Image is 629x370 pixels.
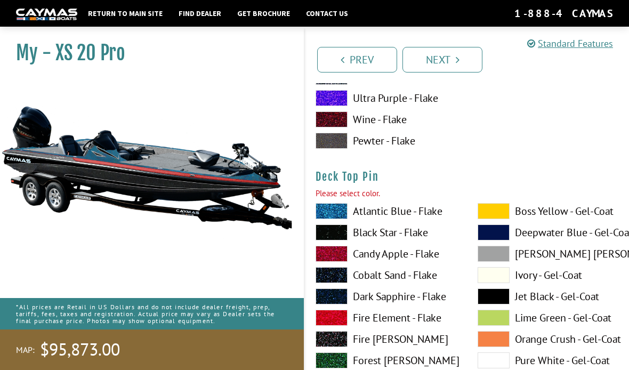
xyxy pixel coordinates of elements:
label: Black Star - Flake [316,224,456,240]
a: Next [402,47,482,73]
span: MAP: [16,344,35,356]
label: Fire Element - Flake [316,310,456,326]
label: Forest [PERSON_NAME] [316,352,456,368]
p: *All prices are Retail in US Dollars and do not include dealer freight, prep, tariffs, fees, taxe... [16,298,288,330]
a: Return to main site [83,6,168,20]
a: Prev [317,47,397,73]
span: $95,873.00 [40,339,120,361]
img: white-logo-c9c8dbefe5ff5ceceb0f0178aa75bf4bb51f6bca0971e226c86eb53dfe498488.png [16,9,77,20]
div: Please select color. [316,188,618,200]
label: Orange Crush - Gel-Coat [478,331,618,347]
label: Ultra Purple - Flake [316,90,456,106]
label: Cobalt Sand - Flake [316,267,456,283]
a: Contact Us [301,6,353,20]
label: Candy Apple - Flake [316,246,456,262]
label: Boss Yellow - Gel-Coat [478,203,618,219]
label: [PERSON_NAME] [PERSON_NAME] - Gel-Coat [478,246,618,262]
label: Jet Black - Gel-Coat [478,288,618,304]
label: Fire [PERSON_NAME] [316,331,456,347]
div: 1-888-4CAYMAS [514,6,613,20]
label: Pure White - Gel-Coat [478,352,618,368]
label: Dark Sapphire - Flake [316,288,456,304]
a: Standard Features [527,37,613,50]
h1: My - XS 20 Pro [16,41,277,65]
label: Deepwater Blue - Gel-Coat [478,224,618,240]
h4: Deck Top Pin [316,170,618,183]
label: Lime Green - Gel-Coat [478,310,618,326]
a: Get Brochure [232,6,295,20]
a: Find Dealer [173,6,227,20]
label: Ivory - Gel-Coat [478,267,618,283]
label: Atlantic Blue - Flake [316,203,456,219]
ul: Pagination [314,45,629,73]
label: Pewter - Flake [316,133,456,149]
label: Wine - Flake [316,111,456,127]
